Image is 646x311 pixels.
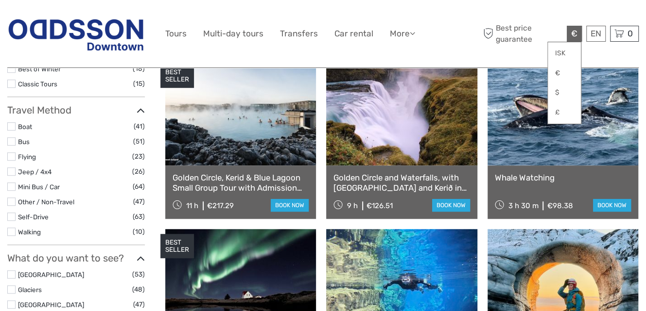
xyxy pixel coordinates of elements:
span: (23) [132,151,145,162]
a: Transfers [280,27,318,41]
div: €126.51 [367,201,393,210]
a: [GEOGRAPHIC_DATA] [18,271,84,278]
div: €98.38 [547,201,573,210]
span: (41) [134,121,145,132]
a: book now [432,199,470,212]
span: (48) [132,284,145,295]
a: Whale Watching [495,173,631,182]
a: £ [548,104,581,121]
span: (26) [132,166,145,177]
a: Mini Bus / Car [18,183,60,191]
h3: What do you want to see? [7,252,145,264]
span: (10) [133,226,145,237]
span: 3 h 30 m [508,201,538,210]
span: (47) [133,196,145,207]
p: We're away right now. Please check back later! [14,17,110,25]
div: BEST SELLER [160,234,194,258]
a: Boat [18,123,32,131]
a: Bus [18,138,30,146]
a: Tours [165,27,187,41]
span: (51) [133,136,145,147]
a: Multi-day tours [203,27,263,41]
span: (47) [133,299,145,310]
a: Self-Drive [18,213,49,221]
a: Glaciers [18,286,42,294]
a: book now [271,199,309,212]
a: Car rental [334,27,373,41]
span: (64) [133,181,145,192]
div: EN [586,26,606,42]
a: ISK [548,45,581,62]
a: Golden Circle, Kerid & Blue Lagoon Small Group Tour with Admission Ticket [173,173,309,193]
span: 9 h [347,201,358,210]
a: Golden Circle and Waterfalls, with [GEOGRAPHIC_DATA] and Kerið in small group [333,173,470,193]
span: (15) [133,78,145,89]
a: book now [593,199,631,212]
div: BEST SELLER [160,64,194,88]
a: [GEOGRAPHIC_DATA] [18,301,84,309]
span: 0 [626,29,634,38]
button: Open LiveChat chat widget [112,15,123,27]
span: Best price guarantee [481,23,564,44]
a: Walking [18,228,41,236]
a: Other / Non-Travel [18,198,74,206]
a: $ [548,84,581,101]
a: Classic Tours [18,80,57,88]
span: (63) [133,211,145,222]
a: More [390,27,415,41]
img: Reykjavik Residence [7,13,145,55]
h3: Travel Method [7,104,145,116]
a: Flying [18,153,36,161]
a: € [548,65,581,82]
span: (53) [132,269,145,280]
a: Best of Winter [18,65,61,73]
span: (18) [133,63,145,74]
span: € [571,29,577,38]
span: 11 h [186,201,198,210]
div: €217.29 [207,201,234,210]
a: Jeep / 4x4 [18,168,52,176]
